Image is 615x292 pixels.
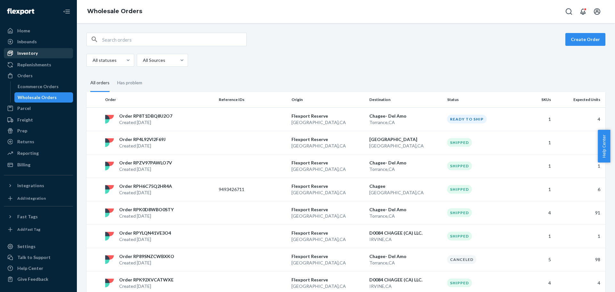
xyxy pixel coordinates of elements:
a: Parcel [4,103,73,113]
div: Shipped [447,162,472,170]
td: 6 [553,178,605,201]
th: Origin [289,92,367,107]
p: Torrance , CA [369,213,442,219]
p: [GEOGRAPHIC_DATA] , CA [291,213,364,219]
td: 1 [517,131,553,154]
div: Add Integration [17,196,46,201]
a: Home [4,26,73,36]
div: Talk to Support [17,254,51,261]
div: Home [17,28,30,34]
p: Flexport Reserve [291,136,364,143]
div: All orders [90,74,110,92]
a: Ecommerce Orders [14,81,73,92]
p: Created [DATE] [119,119,172,126]
a: Add Fast Tag [4,224,73,235]
p: [GEOGRAPHIC_DATA] [369,136,442,143]
p: Created [DATE] [119,260,174,266]
td: 4 [553,107,605,131]
img: flexport logo [105,162,114,171]
td: 98 [553,248,605,271]
div: Fast Tags [17,213,38,220]
p: Order RPZV97PAWLO7V [119,160,172,166]
td: 91 [553,201,605,224]
a: Prep [4,126,73,136]
p: Chagee [369,183,442,189]
a: Orders [4,71,73,81]
div: Help Center [17,265,43,271]
p: Chagee- Del Amo [369,206,442,213]
ol: breadcrumbs [82,2,147,21]
td: 4 [517,201,553,224]
p: Flexport Reserve [291,206,364,213]
img: flexport logo [105,255,114,264]
div: Billing [17,162,30,168]
div: Orders [17,72,33,79]
div: Wholesale Orders [18,94,57,101]
a: Settings [4,241,73,252]
p: 9493426711 [219,186,270,193]
th: Expected Units [553,92,605,107]
div: Shipped [447,279,472,287]
div: Canceled [447,255,476,264]
a: Billing [4,160,73,170]
p: Order RPH6C75Q2HR4A [119,183,172,189]
a: Inbounds [4,37,73,47]
a: Wholesale Orders [14,92,73,103]
p: Created [DATE] [119,143,166,149]
a: Freight [4,115,73,125]
p: [GEOGRAPHIC_DATA] , CA [291,166,364,172]
input: Search orders [102,33,246,46]
img: Flexport logo [7,8,34,15]
input: All statuses [92,57,93,63]
td: 1 [517,178,553,201]
td: 1 [517,224,553,248]
a: Help Center [4,263,73,273]
p: Created [DATE] [119,236,171,243]
p: Flexport Reserve [291,183,364,189]
a: Reporting [4,148,73,158]
p: Torrance , CA [369,119,442,126]
p: Created [DATE] [119,166,172,172]
p: [GEOGRAPHIC_DATA] , CA [291,260,364,266]
td: 5 [517,248,553,271]
img: flexport logo [105,185,114,194]
p: Order RP89SNZCWBXKO [119,253,174,260]
p: [GEOGRAPHIC_DATA] , CA [291,119,364,126]
div: Ready to ship [447,115,487,123]
div: Integrations [17,182,44,189]
p: D0084 CHAGEE (CA) LLC. [369,277,442,283]
img: flexport logo [105,115,114,124]
p: Flexport Reserve [291,253,364,260]
p: D0084 CHAGEE (CA) LLC. [369,230,442,236]
p: [GEOGRAPHIC_DATA] , CA [291,236,364,243]
p: Flexport Reserve [291,230,364,236]
button: Help Center [598,130,610,163]
div: Freight [17,117,33,123]
p: [GEOGRAPHIC_DATA] , CA [291,189,364,196]
p: Created [DATE] [119,283,174,289]
button: Fast Tags [4,212,73,222]
div: Prep [17,128,27,134]
p: Order RP8T1DBQ8U2O7 [119,113,172,119]
p: Order RPK0D8WBO0STY [119,206,174,213]
div: Parcel [17,105,31,112]
button: Create Order [565,33,605,46]
div: Shipped [447,138,472,147]
p: Torrance , CA [369,166,442,172]
img: flexport logo [105,232,114,241]
th: Reference IDs [216,92,289,107]
p: [GEOGRAPHIC_DATA] , CA [291,283,364,289]
div: Returns [17,138,34,145]
a: Returns [4,137,73,147]
p: [GEOGRAPHIC_DATA] , CA [369,189,442,196]
p: Order RP4L92VI2F69J [119,136,166,143]
div: Has problem [117,74,142,91]
div: Give Feedback [17,276,48,282]
td: 1 [553,131,605,154]
p: Order RPK92XVCATWXE [119,277,174,283]
a: Talk to Support [4,252,73,263]
p: IRVINE , CA [369,236,442,243]
td: 1 [517,154,553,178]
th: SKUs [517,92,553,107]
p: Created [DATE] [119,189,172,196]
